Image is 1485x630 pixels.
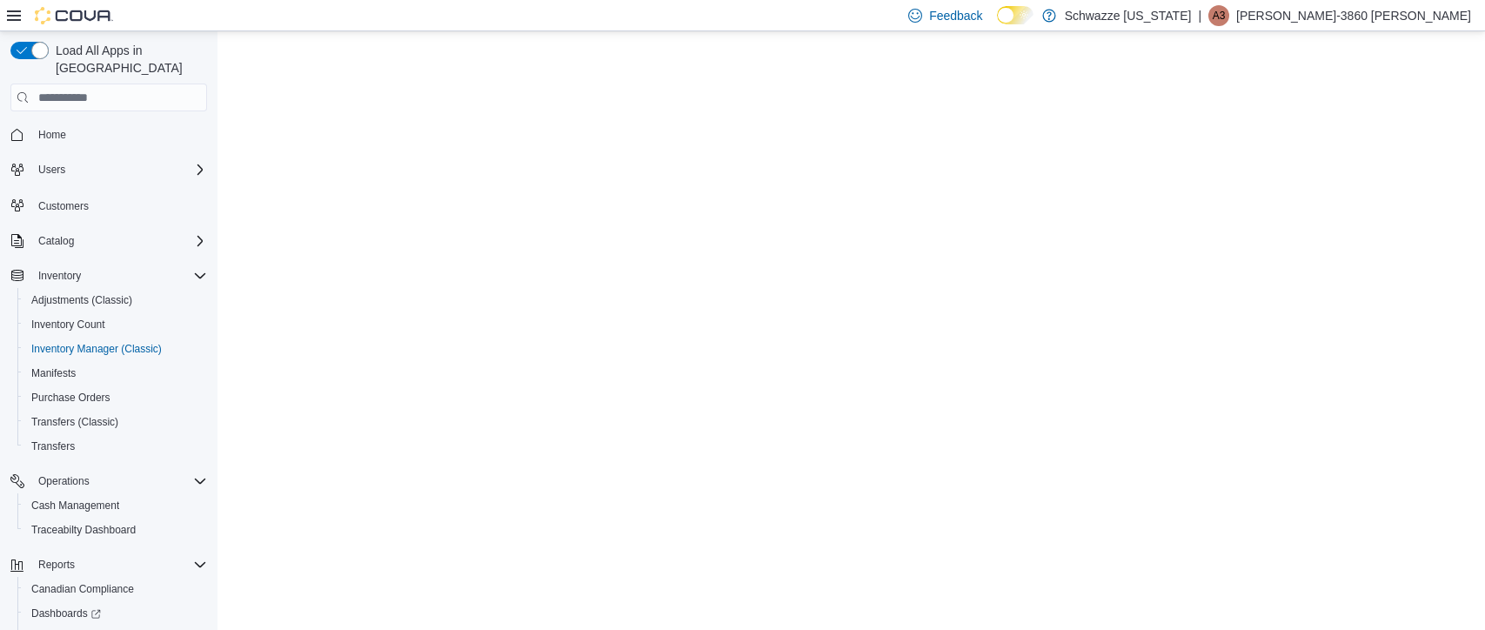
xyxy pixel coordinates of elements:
[3,229,214,253] button: Catalog
[997,24,998,25] span: Dark Mode
[31,124,207,145] span: Home
[24,387,207,408] span: Purchase Orders
[31,196,96,217] a: Customers
[24,363,207,384] span: Manifests
[24,290,139,311] a: Adjustments (Classic)
[31,231,81,251] button: Catalog
[24,519,207,540] span: Traceabilty Dashboard
[997,6,1033,24] input: Dark Mode
[38,474,90,488] span: Operations
[38,128,66,142] span: Home
[24,363,83,384] a: Manifests
[24,579,141,600] a: Canadian Compliance
[24,412,125,432] a: Transfers (Classic)
[3,264,214,288] button: Inventory
[17,577,214,601] button: Canadian Compliance
[3,192,214,218] button: Customers
[24,495,207,516] span: Cash Management
[3,122,214,147] button: Home
[31,554,82,575] button: Reports
[17,410,214,434] button: Transfers (Classic)
[49,42,207,77] span: Load All Apps in [GEOGRAPHIC_DATA]
[24,412,207,432] span: Transfers (Classic)
[24,519,143,540] a: Traceabilty Dashboard
[31,124,73,145] a: Home
[31,415,118,429] span: Transfers (Classic)
[1198,5,1201,26] p: |
[24,290,207,311] span: Adjustments (Classic)
[31,265,88,286] button: Inventory
[35,7,113,24] img: Cova
[38,269,81,283] span: Inventory
[31,159,207,180] span: Users
[31,554,207,575] span: Reports
[24,603,207,624] span: Dashboards
[31,318,105,332] span: Inventory Count
[1236,5,1471,26] p: [PERSON_NAME]-3860 [PERSON_NAME]
[24,436,207,457] span: Transfers
[17,288,214,312] button: Adjustments (Classic)
[3,157,214,182] button: Users
[31,499,119,513] span: Cash Management
[24,579,207,600] span: Canadian Compliance
[31,471,97,492] button: Operations
[1208,5,1229,26] div: Alexis-3860 Shoope
[38,199,89,213] span: Customers
[17,601,214,626] a: Dashboards
[24,314,112,335] a: Inventory Count
[38,163,65,177] span: Users
[17,493,214,518] button: Cash Management
[24,338,207,359] span: Inventory Manager (Classic)
[17,361,214,385] button: Manifests
[31,231,207,251] span: Catalog
[31,366,76,380] span: Manifests
[17,434,214,459] button: Transfers
[31,471,207,492] span: Operations
[17,385,214,410] button: Purchase Orders
[38,558,75,572] span: Reports
[24,603,108,624] a: Dashboards
[1213,5,1226,26] span: A3
[24,338,169,359] a: Inventory Manager (Classic)
[31,391,110,405] span: Purchase Orders
[38,234,74,248] span: Catalog
[31,607,101,620] span: Dashboards
[31,523,136,537] span: Traceabilty Dashboard
[31,342,162,356] span: Inventory Manager (Classic)
[24,387,117,408] a: Purchase Orders
[31,582,134,596] span: Canadian Compliance
[3,469,214,493] button: Operations
[929,7,982,24] span: Feedback
[17,518,214,542] button: Traceabilty Dashboard
[31,194,207,216] span: Customers
[31,293,132,307] span: Adjustments (Classic)
[1065,5,1192,26] p: Schwazze [US_STATE]
[31,159,72,180] button: Users
[24,436,82,457] a: Transfers
[24,314,207,335] span: Inventory Count
[24,495,126,516] a: Cash Management
[31,439,75,453] span: Transfers
[3,553,214,577] button: Reports
[17,337,214,361] button: Inventory Manager (Classic)
[31,265,207,286] span: Inventory
[17,312,214,337] button: Inventory Count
